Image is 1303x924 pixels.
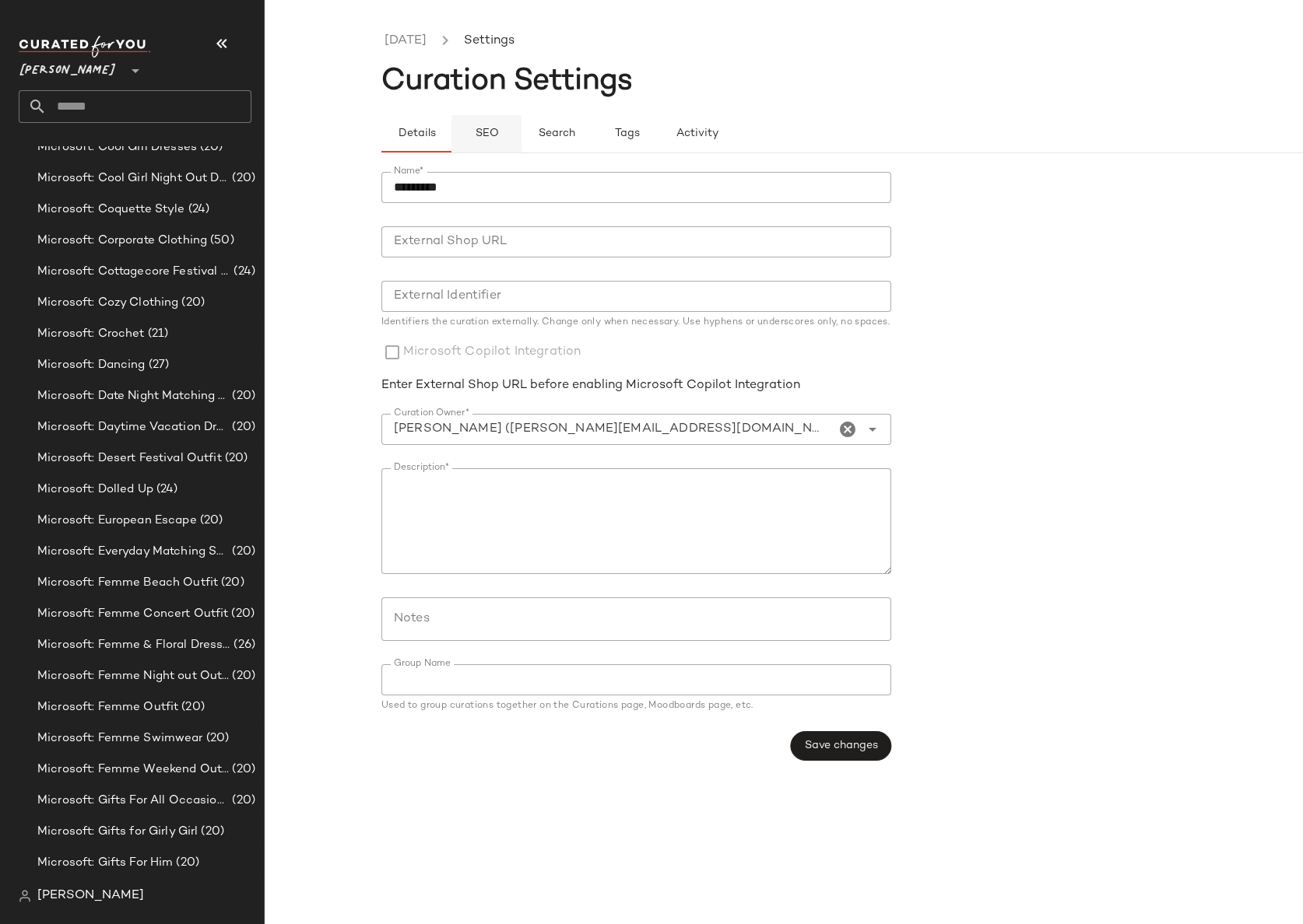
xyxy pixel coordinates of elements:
span: (20) [229,667,255,685]
span: (20) [229,418,255,436]
img: cfy_white_logo.C9jOOHJF.svg [19,36,151,58]
span: (20) [228,605,255,623]
span: (20) [178,294,205,312]
span: (20) [218,574,244,592]
span: Microsoft: Desert Festival Outfit [37,450,222,467]
span: Microsoft: Cool Girl Dresses [37,138,197,156]
span: [PERSON_NAME] [19,53,117,81]
span: (20) [198,823,224,841]
span: Microsoft: European Escape [37,512,197,530]
span: (20) [229,543,255,561]
span: Microsoft: Femme Weekend Outfit [37,761,229,779]
span: (20) [229,387,255,405]
span: (20) [197,138,223,156]
span: Microsoft: Femme Concert Outfit [37,605,228,623]
span: Microsoft: Gifts For All Occasions [37,792,229,810]
span: (20) [229,761,255,779]
span: Microsoft: Daytime Vacation Dresses [37,418,229,436]
img: svg%3e [19,890,31,902]
span: (21) [145,325,169,343]
li: Settings [461,31,518,51]
span: Details [397,128,435,140]
span: Microsoft: Dancing [37,356,146,374]
span: Microsoft: Corporate Clothing [37,232,207,250]
div: Enter External Shop URL before enabling Microsoft Copilot Integration [381,376,891,395]
span: Microsoft: Cozy Clothing [37,294,178,312]
span: Microsoft: Femme & Floral Dresses [37,636,230,654]
span: (24) [230,263,255,281]
span: Curation Settings [381,66,633,97]
span: Microsoft: Gifts for Girly Girl [37,823,198,841]
span: Microsoft: Femme Beach Outfit [37,574,218,592]
span: (50) [207,232,234,250]
i: Clear Curation Owner* [838,420,857,439]
span: Tags [613,128,639,140]
span: SEO [474,128,498,140]
span: (20) [178,698,205,716]
span: Microsoft: Cool Girl Night Out Dresses [37,170,229,187]
span: (20) [229,792,255,810]
span: (20) [203,730,230,747]
span: Activity [675,128,718,140]
span: (20) [197,512,223,530]
span: (20) [222,450,248,467]
span: Microsoft: Crochet [37,325,145,343]
span: (27) [146,356,170,374]
span: (20) [229,170,255,187]
span: Microsoft: Coquette Style [37,201,185,219]
i: Open [863,420,882,439]
span: Microsoft: Everyday Matching Sets [37,543,229,561]
span: Microsoft: Gifts For Him [37,854,173,872]
span: (24) [185,201,210,219]
div: Used to group curations together on the Curations page, Moodboards page, etc. [381,702,891,711]
button: Save changes [791,731,891,761]
span: Microsoft: Femme Swimwear [37,730,203,747]
div: Identifiers the curation externally. Change only when necessary. Use hyphens or underscores only,... [381,318,891,327]
span: Save changes [804,740,878,752]
span: (24) [153,481,178,499]
span: Microsoft: Femme Outfit [37,698,178,716]
span: Microsoft: Cottagecore Festival Outfit [37,263,230,281]
span: Microsoft: Femme Night out Outfit [37,667,229,685]
span: Microsoft: Date Night Matching Sets [37,387,229,405]
span: (26) [230,636,255,654]
a: [DATE] [385,31,427,51]
span: (20) [173,854,199,872]
span: [PERSON_NAME] [37,887,144,905]
span: Microsoft: Dolled Up [37,481,153,499]
span: Search [538,128,575,140]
